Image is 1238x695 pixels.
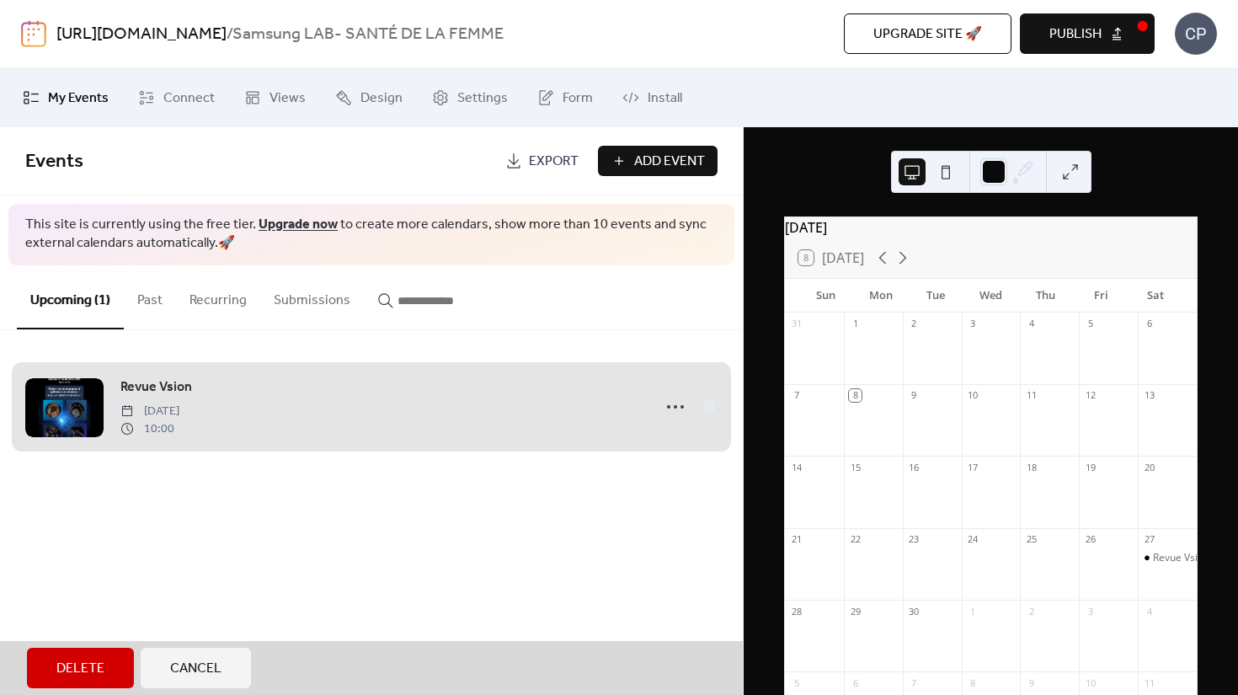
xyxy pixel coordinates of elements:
[1025,318,1038,330] div: 4
[1084,389,1097,402] div: 12
[323,75,415,120] a: Design
[648,88,682,109] span: Install
[790,533,803,546] div: 21
[1025,676,1038,689] div: 9
[849,318,862,330] div: 1
[457,88,508,109] span: Settings
[967,389,979,402] div: 10
[17,265,124,329] button: Upcoming (1)
[1020,13,1155,54] button: Publish
[908,389,920,402] div: 9
[1143,676,1155,689] div: 11
[1143,605,1155,617] div: 4
[790,605,803,617] div: 28
[56,659,104,679] span: Delete
[563,88,593,109] span: Form
[1084,676,1097,689] div: 10
[25,216,718,254] span: This site is currently using the free tier. to create more calendars, show more than 10 events an...
[790,318,803,330] div: 31
[1025,605,1038,617] div: 2
[1143,389,1155,402] div: 13
[10,75,121,120] a: My Events
[634,152,705,172] span: Add Event
[967,605,979,617] div: 1
[1138,551,1197,565] div: Revue Vsion
[967,676,979,689] div: 8
[1025,533,1038,546] div: 25
[908,533,920,546] div: 23
[849,676,862,689] div: 6
[967,533,979,546] div: 24
[124,265,176,328] button: Past
[1143,461,1155,473] div: 20
[529,152,579,172] span: Export
[1084,318,1097,330] div: 5
[963,279,1018,313] div: Wed
[844,13,1011,54] button: Upgrade site 🚀
[873,24,982,45] span: Upgrade site 🚀
[259,211,338,238] a: Upgrade now
[853,279,908,313] div: Mon
[849,389,862,402] div: 8
[1073,279,1128,313] div: Fri
[419,75,520,120] a: Settings
[1084,461,1097,473] div: 19
[849,605,862,617] div: 29
[232,75,318,120] a: Views
[908,461,920,473] div: 16
[227,19,232,51] b: /
[908,676,920,689] div: 7
[163,88,215,109] span: Connect
[125,75,227,120] a: Connect
[598,146,718,176] button: Add Event
[790,461,803,473] div: 14
[967,461,979,473] div: 17
[232,19,504,51] b: Samsung LAB- SANTÉ DE LA FEMME
[525,75,606,120] a: Form
[1018,279,1073,313] div: Thu
[798,279,853,313] div: Sun
[269,88,306,109] span: Views
[1175,13,1217,55] div: CP
[785,217,1197,238] div: [DATE]
[849,461,862,473] div: 15
[1153,551,1209,565] div: Revue Vsion
[141,648,251,688] button: Cancel
[1049,24,1102,45] span: Publish
[260,265,364,328] button: Submissions
[909,279,963,313] div: Tue
[27,648,134,688] button: Delete
[25,143,83,180] span: Events
[790,676,803,689] div: 5
[1084,533,1097,546] div: 26
[21,20,46,47] img: logo
[1025,461,1038,473] div: 18
[1143,533,1155,546] div: 27
[1025,389,1038,402] div: 11
[1143,318,1155,330] div: 6
[56,19,227,51] a: [URL][DOMAIN_NAME]
[360,88,403,109] span: Design
[967,318,979,330] div: 3
[1084,605,1097,617] div: 3
[790,389,803,402] div: 7
[908,605,920,617] div: 30
[849,533,862,546] div: 22
[170,659,221,679] span: Cancel
[610,75,695,120] a: Install
[908,318,920,330] div: 2
[48,88,109,109] span: My Events
[1129,279,1183,313] div: Sat
[176,265,260,328] button: Recurring
[493,146,591,176] a: Export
